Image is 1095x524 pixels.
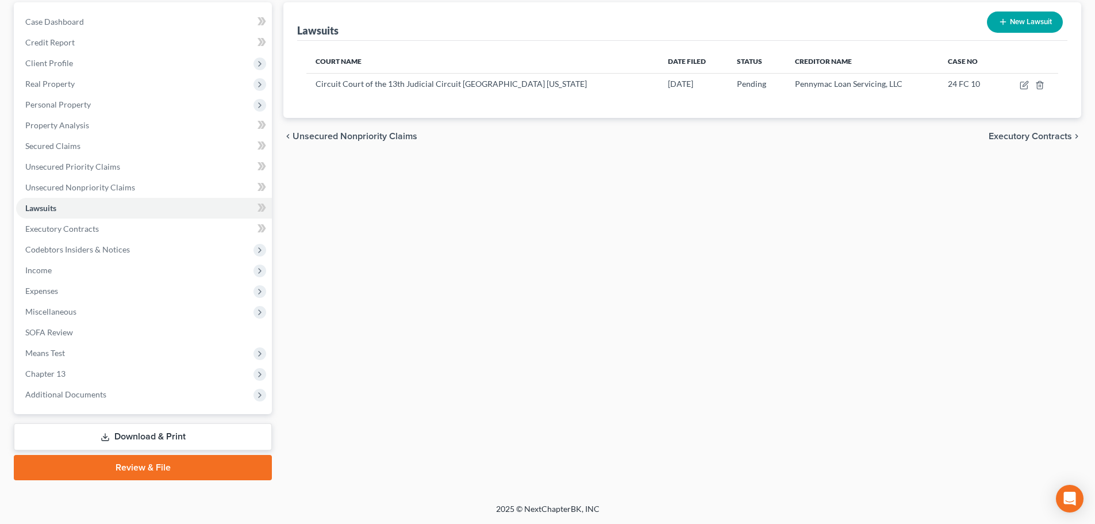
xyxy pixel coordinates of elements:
i: chevron_left [283,132,293,141]
span: Means Test [25,348,65,358]
span: Case Dashboard [25,17,84,26]
span: Codebtors Insiders & Notices [25,244,130,254]
button: Executory Contracts chevron_right [989,132,1081,141]
span: Miscellaneous [25,307,76,316]
span: Personal Property [25,100,91,109]
div: Lawsuits [297,24,339,37]
span: Executory Contracts [989,132,1072,141]
a: Case Dashboard [16,12,272,32]
span: Pending [737,79,766,89]
span: Creditor Name [795,57,852,66]
span: Date Filed [668,57,706,66]
span: SOFA Review [25,327,73,337]
span: Status [737,57,762,66]
span: Unsecured Nonpriority Claims [293,132,417,141]
span: Circuit Court of the 13th Judicial Circuit [GEOGRAPHIC_DATA] [US_STATE] [316,79,587,89]
button: New Lawsuit [987,12,1063,33]
span: Executory Contracts [25,224,99,234]
span: Expenses [25,286,58,296]
span: Unsecured Priority Claims [25,162,120,171]
a: Unsecured Priority Claims [16,156,272,177]
span: Chapter 13 [25,369,66,378]
span: 24 FC 10 [948,79,980,89]
span: Court Name [316,57,362,66]
button: chevron_left Unsecured Nonpriority Claims [283,132,417,141]
span: Additional Documents [25,389,106,399]
span: Unsecured Nonpriority Claims [25,182,135,192]
span: Income [25,265,52,275]
div: Open Intercom Messenger [1056,485,1084,512]
a: Credit Report [16,32,272,53]
a: Unsecured Nonpriority Claims [16,177,272,198]
span: Pennymac Loan Servicing, LLC [795,79,902,89]
i: chevron_right [1072,132,1081,141]
a: Property Analysis [16,115,272,136]
span: Case No [948,57,978,66]
a: Secured Claims [16,136,272,156]
a: Lawsuits [16,198,272,219]
span: Real Property [25,79,75,89]
a: SOFA Review [16,322,272,343]
a: Download & Print [14,423,272,450]
span: Lawsuits [25,203,56,213]
span: Secured Claims [25,141,80,151]
span: [DATE] [668,79,693,89]
div: 2025 © NextChapterBK, INC [220,503,875,524]
span: Client Profile [25,58,73,68]
span: Credit Report [25,37,75,47]
a: Review & File [14,455,272,480]
a: Executory Contracts [16,219,272,239]
span: Property Analysis [25,120,89,130]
